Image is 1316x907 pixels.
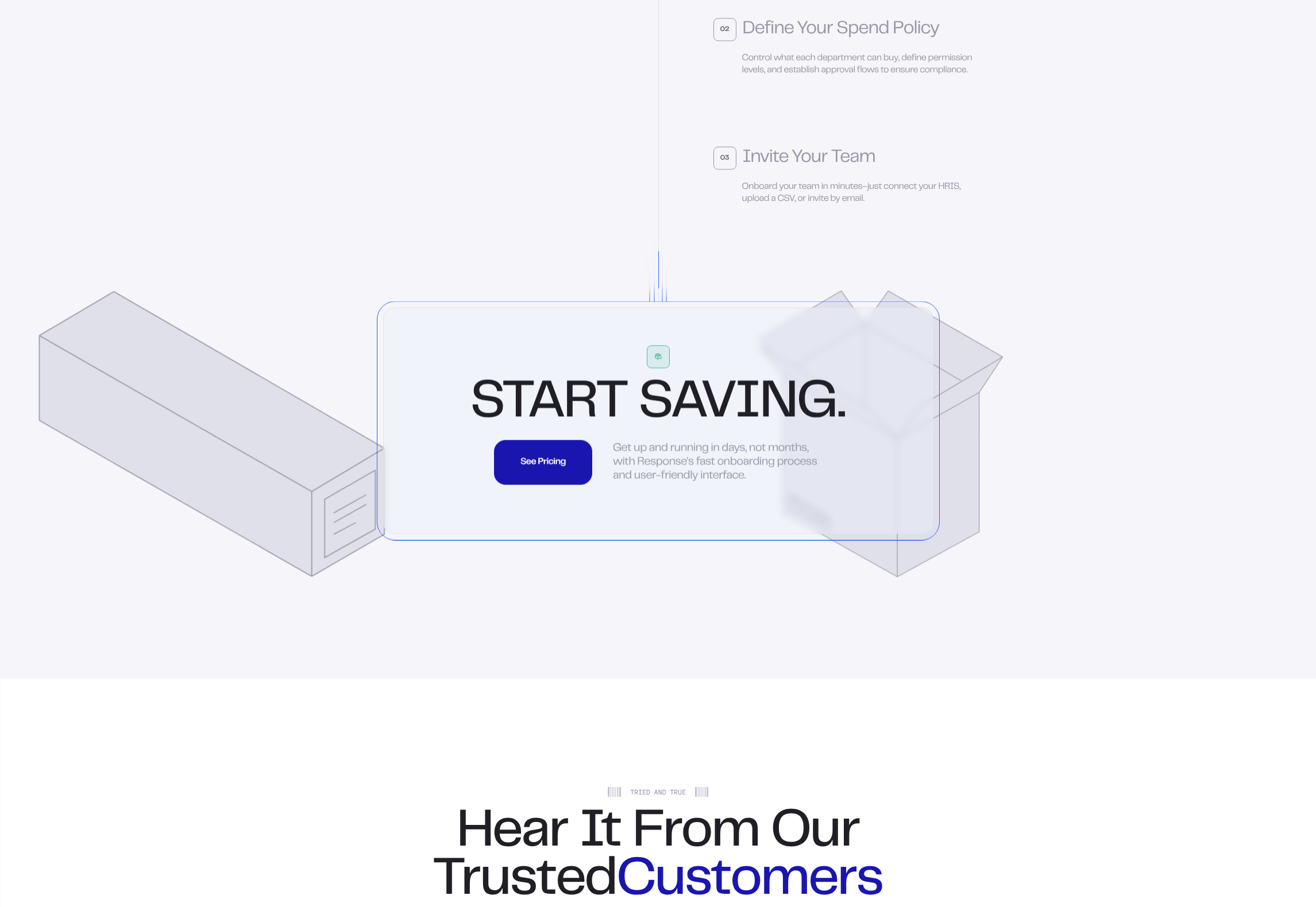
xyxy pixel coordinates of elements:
[713,181,975,205] div: Onboard your team in minutes–just connect your HRIS, upload a CSV, or invite by email.
[520,458,566,467] div: See Pricing
[743,21,940,39] div: Define Your Spend Policy
[607,786,709,797] div: Tried and True
[713,53,975,77] div: Control what each department can buy, define permission levels, and establish approval flows to e...
[713,18,736,41] div: 02
[743,149,875,167] div: Invite Your Team
[470,380,846,429] div: Start Saving.
[713,146,975,205] button: 03Invite Your TeamOnboard your team in minutes–just connect your HRIS, upload a CSV, or invite by...
[613,440,822,484] div: Get up and running in days, not months, with Response's fast onboarding process and user-friendly...
[713,146,736,169] div: 03
[494,440,592,484] a: See PricingSee PricingSee PricingSee PricingSee PricingSee PricingSee Pricing
[713,18,975,77] button: 02Define Your Spend PolicyControl what each department can buy, define permission levels, and est...
[371,808,945,905] div: Hear It From Our Trusted
[617,858,883,905] strong: Customers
